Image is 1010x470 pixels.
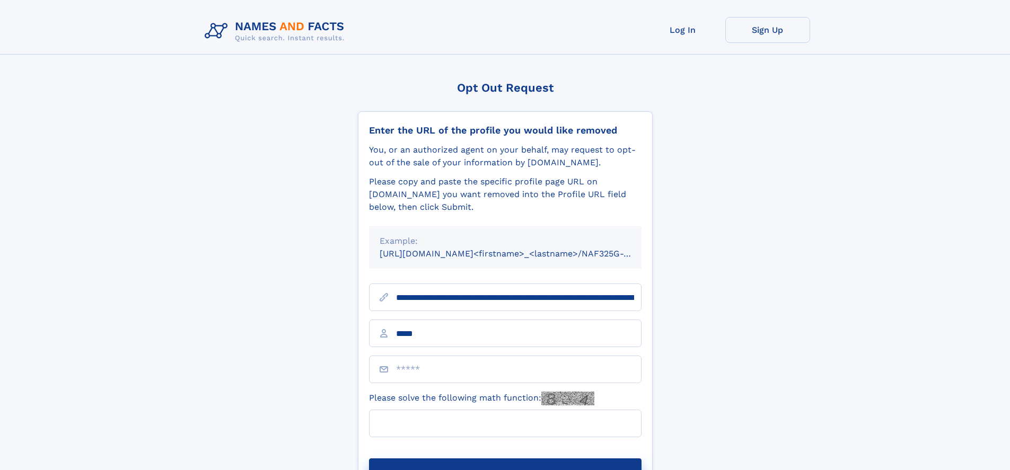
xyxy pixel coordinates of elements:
div: Enter the URL of the profile you would like removed [369,125,642,136]
a: Sign Up [725,17,810,43]
div: Opt Out Request [358,81,653,94]
label: Please solve the following math function: [369,392,594,405]
div: You, or an authorized agent on your behalf, may request to opt-out of the sale of your informatio... [369,144,642,169]
img: Logo Names and Facts [200,17,353,46]
small: [URL][DOMAIN_NAME]<firstname>_<lastname>/NAF325G-xxxxxxxx [380,249,662,259]
div: Example: [380,235,631,247]
a: Log In [640,17,725,43]
div: Please copy and paste the specific profile page URL on [DOMAIN_NAME] you want removed into the Pr... [369,175,642,214]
